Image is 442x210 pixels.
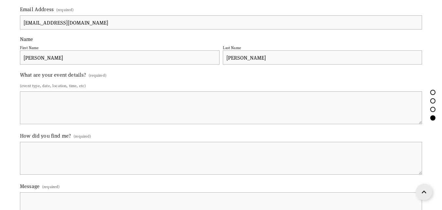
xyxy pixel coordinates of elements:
span: (required) [56,5,74,14]
span: How did you find me? [20,132,71,139]
p: (event type, date, location, time, etc) [20,81,422,90]
span: Email Address [20,6,54,12]
span: (required) [42,182,60,191]
div: First Name [20,45,39,50]
span: What are your event details? [20,71,86,78]
div: Last Name [223,45,241,50]
span: (required) [89,70,106,80]
span: Name [20,35,33,42]
span: (required) [74,131,91,141]
span: Message [20,182,40,189]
